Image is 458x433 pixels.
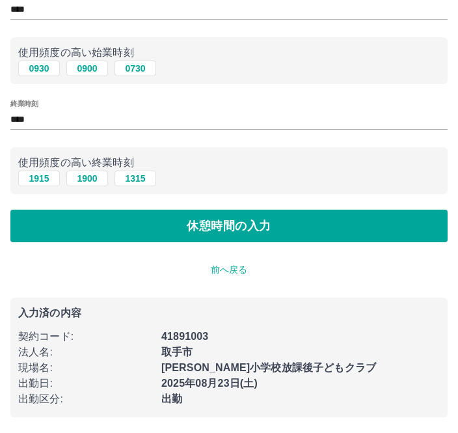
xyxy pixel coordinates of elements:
[114,171,156,186] button: 1315
[10,99,38,109] label: 終業時刻
[161,362,376,373] b: [PERSON_NAME]小学校放課後子どもクラブ
[66,61,108,76] button: 0900
[18,344,154,360] p: 法人名 :
[161,393,182,404] b: 出勤
[18,61,60,76] button: 0930
[66,171,108,186] button: 1900
[161,346,193,357] b: 取手市
[18,391,154,407] p: 出勤区分 :
[18,376,154,391] p: 出勤日 :
[10,263,448,277] p: 前へ戻る
[18,360,154,376] p: 現場名 :
[18,45,440,61] p: 使用頻度の高い始業時刻
[161,378,258,389] b: 2025年08月23日(土)
[161,331,208,342] b: 41891003
[18,155,440,171] p: 使用頻度の高い終業時刻
[114,61,156,76] button: 0730
[18,171,60,186] button: 1915
[18,308,440,318] p: 入力済の内容
[10,210,448,242] button: 休憩時間の入力
[18,329,154,344] p: 契約コード :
